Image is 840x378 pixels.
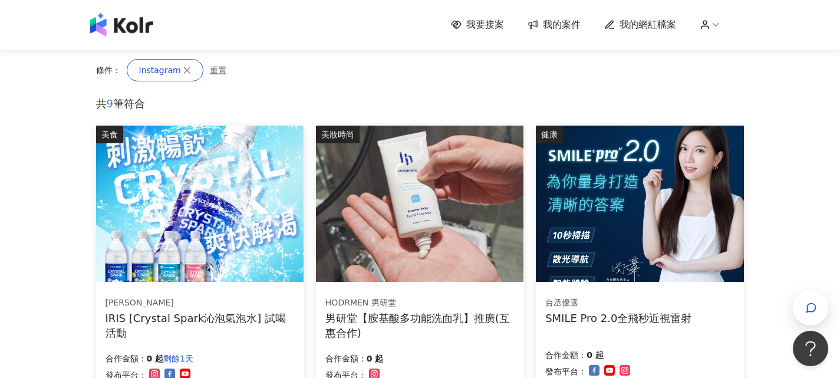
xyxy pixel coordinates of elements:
[536,126,563,143] div: 健康
[96,126,123,143] div: 美食
[96,96,745,111] p: 共 筆符合
[543,18,581,31] span: 我的案件
[545,311,691,326] div: SMILE Pro 2.0全飛秒近視雷射
[793,331,828,366] iframe: Help Scout Beacon - Open
[604,18,676,31] a: 我的網紅檔案
[528,18,581,31] a: 我的案件
[325,351,367,366] p: 合作金額：
[316,126,523,282] img: 胺基酸多功能洗面乳
[587,348,604,362] p: 0 起
[107,97,113,110] span: 9
[620,18,676,31] span: 我的網紅檔案
[96,126,304,282] img: Crystal Spark 沁泡氣泡水
[106,351,147,366] p: 合作金額：
[536,126,743,282] img: SMILE Pro 2.0全飛秒近視雷射
[106,311,295,340] div: IRIS [Crystal Spark沁泡氣泡水] 試喝活動
[127,59,203,81] button: Instagram
[325,311,515,340] div: 男研堂【胺基酸多功能洗面乳】推廣(互惠合作)
[316,126,360,143] div: 美妝時尚
[96,65,121,75] p: 條件：
[90,13,153,37] img: logo
[139,65,181,75] span: Instagram
[147,351,164,366] p: 0 起
[367,351,384,366] p: 0 起
[325,297,514,309] div: HODRMEN 男研堂
[451,18,504,31] a: 我要接案
[210,65,226,75] span: 重置
[545,348,587,362] p: 合作金額：
[106,297,294,309] div: [PERSON_NAME]
[209,59,233,81] button: 重置
[163,351,193,366] p: 剩餘1天
[545,297,691,309] div: 台丞優選
[466,18,504,31] span: 我要接案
